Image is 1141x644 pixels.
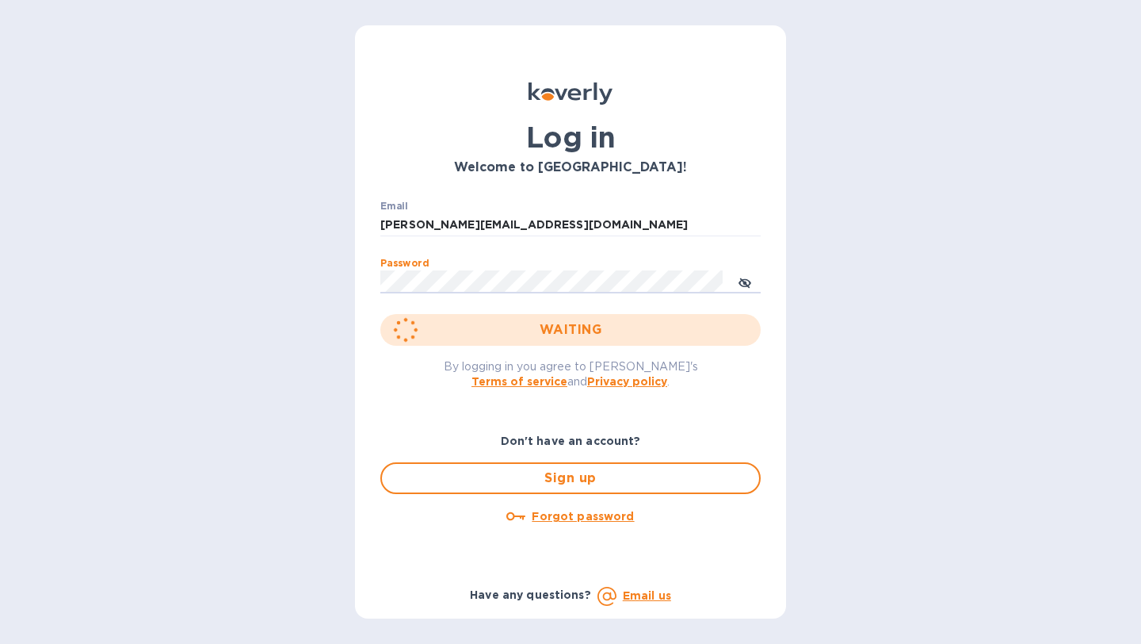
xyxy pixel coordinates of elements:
[623,589,671,602] a: Email us
[587,375,667,388] a: Privacy policy
[444,360,698,388] span: By logging in you agree to [PERSON_NAME]'s and .
[380,462,761,494] button: Sign up
[380,160,761,175] h3: Welcome to [GEOGRAPHIC_DATA]!
[380,201,408,211] label: Email
[501,435,641,447] b: Don't have an account?
[470,588,591,601] b: Have any questions?
[729,266,761,297] button: toggle password visibility
[471,375,567,388] a: Terms of service
[395,469,746,488] span: Sign up
[532,510,634,523] u: Forgot password
[380,213,761,237] input: Enter email address
[380,259,429,268] label: Password
[380,121,761,154] h1: Log in
[529,82,612,105] img: Koverly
